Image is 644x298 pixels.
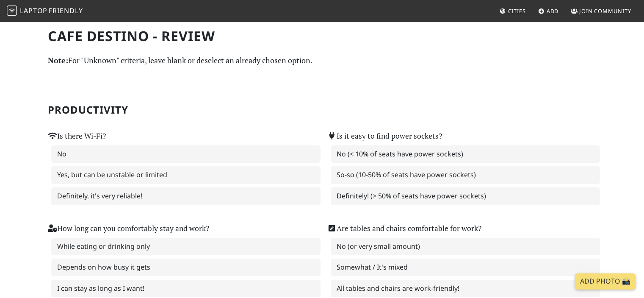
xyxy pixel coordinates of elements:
[331,166,600,184] label: So-so (10-50% of seats have power sockets)
[575,273,636,290] a: Add Photo 📸
[567,3,635,19] a: Join Community
[327,223,481,234] label: Are tables and chairs comfortable for work?
[51,166,321,184] label: Yes, but can be unstable or limited
[508,7,526,15] span: Cities
[48,55,68,65] strong: Note:
[49,6,83,15] span: Friendly
[7,4,83,19] a: LaptopFriendly LaptopFriendly
[496,3,529,19] a: Cities
[331,187,600,205] label: Definitely! (> 50% of seats have power sockets)
[331,280,600,298] label: All tables and chairs are work-friendly!
[48,104,597,116] h2: Productivity
[331,259,600,276] label: Somewhat / It's mixed
[51,259,321,276] label: Depends on how busy it gets
[51,145,321,163] label: No
[331,145,600,163] label: No (< 10% of seats have power sockets)
[51,187,321,205] label: Definitely, it's very reliable!
[547,7,559,15] span: Add
[7,6,17,16] img: LaptopFriendly
[51,238,321,256] label: While eating or drinking only
[327,130,442,142] label: Is it easy to find power sockets?
[579,7,631,15] span: Join Community
[331,238,600,256] label: No (or very small amount)
[535,3,562,19] a: Add
[48,130,106,142] label: Is there Wi-Fi?
[20,6,47,15] span: Laptop
[48,223,209,234] label: How long can you comfortably stay and work?
[51,280,321,298] label: I can stay as long as I want!
[48,54,597,67] p: For "Unknown" criteria, leave blank or deselect an already chosen option.
[48,28,597,44] h1: Cafe Destino - Review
